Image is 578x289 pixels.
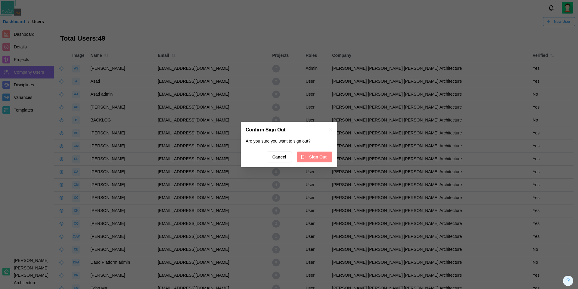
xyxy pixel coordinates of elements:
h2: Confirm Sign Out [246,128,285,132]
button: Sign Out [297,152,332,162]
button: Cancel [267,152,292,162]
div: Are you sure you want to sign out? [246,138,332,145]
span: Cancel [272,152,286,162]
span: Sign Out [309,152,327,162]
